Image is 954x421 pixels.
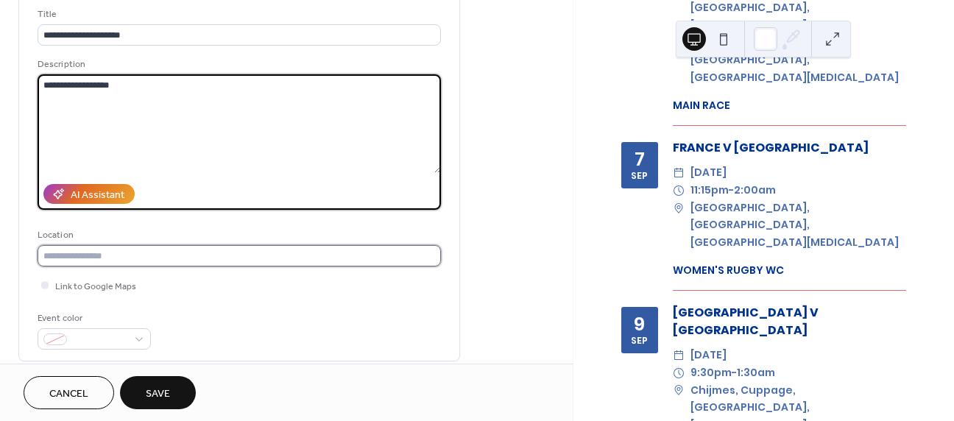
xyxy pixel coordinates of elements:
[38,7,438,22] div: Title
[737,364,775,382] span: 1:30am
[71,188,124,203] div: AI Assistant
[673,98,906,113] div: MAIN RACE
[24,376,114,409] button: Cancel
[634,315,645,333] div: 9
[690,182,729,199] span: 11:15pm
[673,382,685,400] div: ​
[732,364,737,382] span: -
[673,182,685,199] div: ​
[55,279,136,294] span: Link to Google Maps
[734,182,776,199] span: 2:00am
[635,150,645,169] div: 7
[690,199,906,252] span: [GEOGRAPHIC_DATA], [GEOGRAPHIC_DATA], [GEOGRAPHIC_DATA][MEDICAL_DATA]
[673,347,685,364] div: ​
[690,364,732,382] span: 9:30pm
[673,263,906,278] div: WOMEN'S RUGBY WC
[690,347,727,364] span: [DATE]
[673,164,685,182] div: ​
[120,376,196,409] button: Save
[673,199,685,217] div: ​
[673,139,906,157] div: FRANCE V [GEOGRAPHIC_DATA]
[38,227,438,243] div: Location
[43,184,135,204] button: AI Assistant
[631,336,648,346] div: Sep
[38,311,148,326] div: Event color
[690,164,727,182] span: [DATE]
[146,386,170,402] span: Save
[49,386,88,402] span: Cancel
[729,182,734,199] span: -
[673,304,906,339] div: [GEOGRAPHIC_DATA] V [GEOGRAPHIC_DATA]
[631,171,648,181] div: Sep
[673,364,685,382] div: ​
[38,57,438,72] div: Description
